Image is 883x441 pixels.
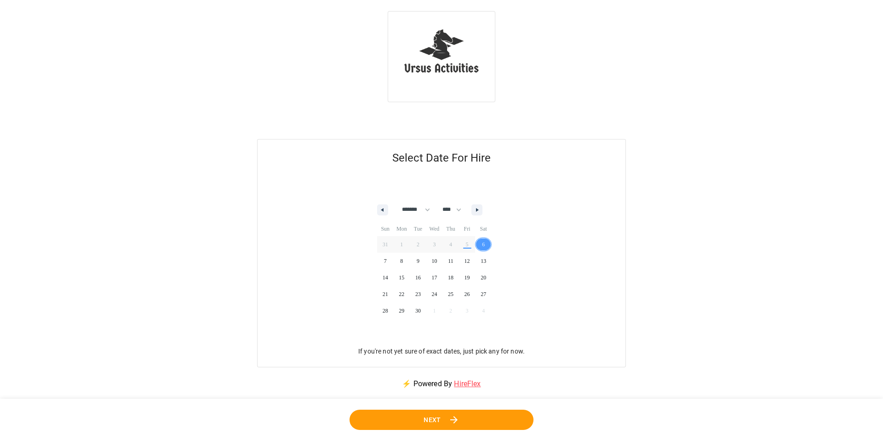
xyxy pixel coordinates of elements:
button: 20 [475,269,492,286]
span: 16 [415,269,421,286]
span: 4 [449,236,452,253]
button: 16 [410,269,426,286]
button: 12 [459,253,476,269]
button: 6 [475,236,492,253]
span: 20 [481,269,486,286]
button: 10 [426,253,443,269]
span: 17 [431,269,437,286]
span: Mon [394,221,410,236]
button: 22 [394,286,410,302]
span: 9 [417,253,419,269]
button: 4 [442,236,459,253]
button: 14 [377,269,394,286]
span: 26 [464,286,470,302]
span: 5 [466,236,469,253]
span: 6 [482,236,485,253]
span: 29 [399,302,404,319]
span: 15 [399,269,404,286]
span: 12 [464,253,470,269]
button: 5 [459,236,476,253]
button: 3 [426,236,443,253]
span: 8 [400,253,403,269]
span: 14 [383,269,388,286]
span: 18 [448,269,453,286]
span: 2 [417,236,419,253]
span: 7 [384,253,387,269]
button: 8 [394,253,410,269]
button: 18 [442,269,459,286]
span: 10 [431,253,437,269]
button: 13 [475,253,492,269]
span: 21 [383,286,388,302]
span: 28 [383,302,388,319]
span: 13 [481,253,486,269]
span: 11 [448,253,453,269]
span: Sat [475,221,492,236]
button: 27 [475,286,492,302]
button: 23 [410,286,426,302]
button: 1 [394,236,410,253]
button: 29 [394,302,410,319]
button: 25 [442,286,459,302]
span: 19 [464,269,470,286]
span: Tue [410,221,426,236]
span: Fri [459,221,476,236]
button: 24 [426,286,443,302]
span: Thu [442,221,459,236]
a: HireFlex [454,379,481,388]
button: 19 [459,269,476,286]
span: 3 [433,236,436,253]
span: Wed [426,221,443,236]
button: 17 [426,269,443,286]
button: 9 [410,253,426,269]
p: If you're not yet sure of exact dates, just pick any for now. [358,347,525,356]
span: 1 [400,236,403,253]
span: 22 [399,286,404,302]
button: 11 [442,253,459,269]
span: 24 [431,286,437,302]
button: 2 [410,236,426,253]
img: Ursus Activities logo [396,19,487,93]
button: 30 [410,302,426,319]
button: 7 [377,253,394,269]
button: 26 [459,286,476,302]
button: 15 [394,269,410,286]
button: 28 [377,302,394,319]
span: Sun [377,221,394,236]
span: 27 [481,286,486,302]
h5: Select Date For Hire [258,139,625,176]
button: 21 [377,286,394,302]
span: 25 [448,286,453,302]
span: 30 [415,302,421,319]
p: ⚡ Powered By [391,367,492,400]
span: 23 [415,286,421,302]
